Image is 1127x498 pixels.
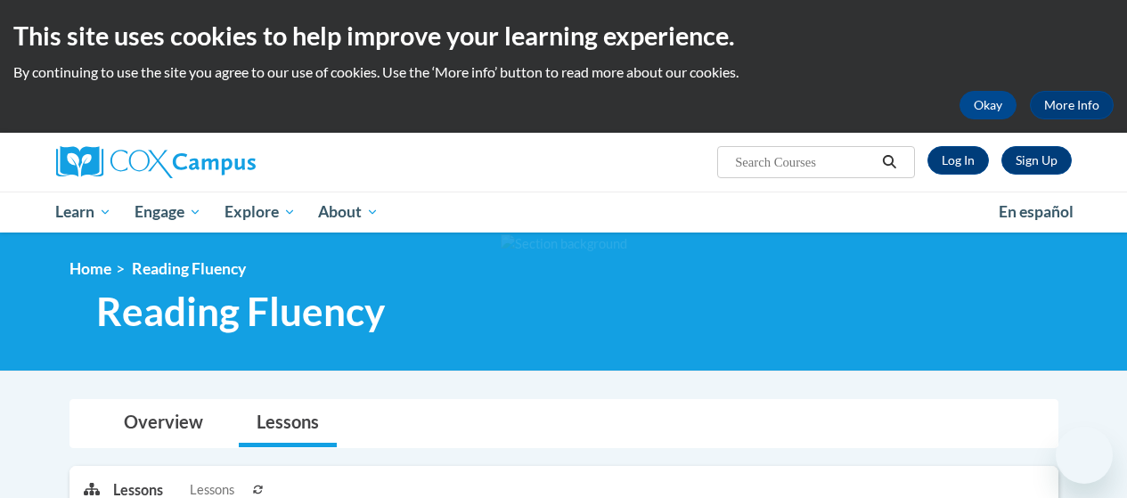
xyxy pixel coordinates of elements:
a: Register [1001,146,1072,175]
span: Reading Fluency [132,259,246,278]
span: Explore [225,201,296,223]
h2: This site uses cookies to help improve your learning experience. [13,18,1114,53]
img: Section background [501,234,627,254]
iframe: Button to launch messaging window [1056,427,1113,484]
a: Log In [927,146,989,175]
a: Engage [123,192,213,233]
span: About [318,201,379,223]
span: Reading Fluency [96,288,385,335]
button: Search [876,151,902,173]
p: By continuing to use the site you agree to our use of cookies. Use the ‘More info’ button to read... [13,62,1114,82]
a: Home [69,259,111,278]
a: About [306,192,390,233]
a: More Info [1030,91,1114,119]
a: En español [987,193,1085,231]
button: Okay [960,91,1017,119]
a: Overview [106,400,221,447]
div: Main menu [43,192,1085,233]
span: Learn [55,201,111,223]
a: Cox Campus [56,146,377,178]
img: Cox Campus [56,146,256,178]
a: Lessons [239,400,337,447]
input: Search Courses [733,151,876,173]
a: Learn [45,192,124,233]
a: Explore [213,192,307,233]
span: Engage [135,201,201,223]
span: En español [999,202,1074,221]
